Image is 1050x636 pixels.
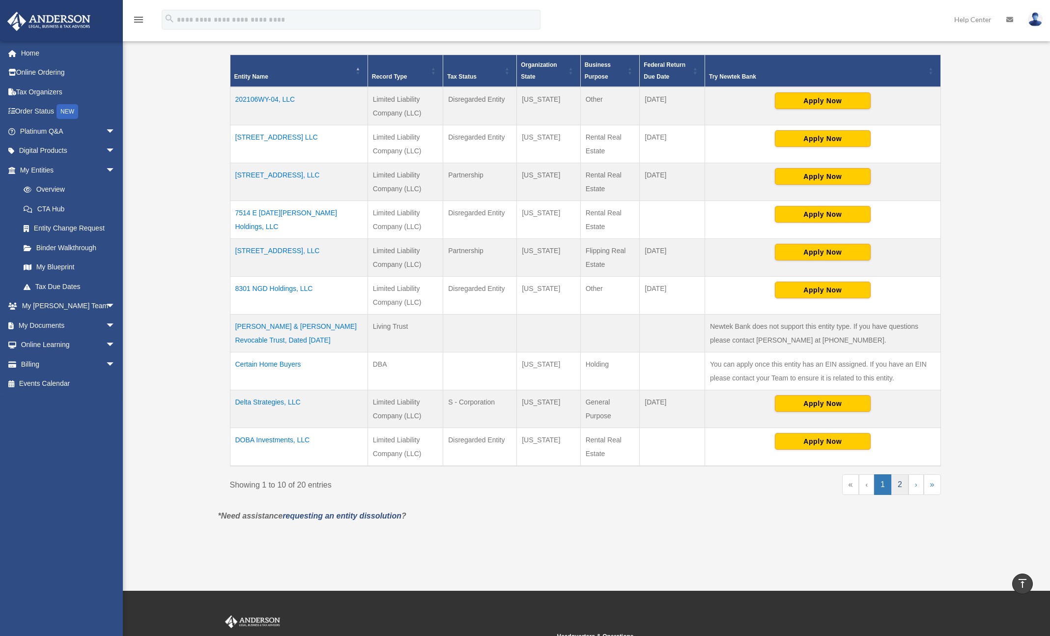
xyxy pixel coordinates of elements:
td: Limited Liability Company (LLC) [368,163,443,201]
td: Delta Strategies, LLC [230,390,368,428]
a: Overview [14,180,120,200]
a: Online Ordering [7,63,130,83]
a: Binder Walkthrough [14,238,125,258]
a: 1 [874,474,891,495]
td: [DATE] [640,87,705,125]
td: [US_STATE] [517,87,580,125]
td: Limited Liability Company (LLC) [368,239,443,277]
td: Partnership [443,239,517,277]
span: arrow_drop_down [106,296,125,317]
a: CTA Hub [14,199,125,219]
td: 202106WY-04, LLC [230,87,368,125]
td: Limited Liability Company (LLC) [368,125,443,163]
button: Apply Now [775,130,871,147]
a: Online Learningarrow_drop_down [7,335,130,355]
a: My [PERSON_NAME] Teamarrow_drop_down [7,296,130,316]
button: Apply Now [775,395,871,412]
button: Apply Now [775,282,871,298]
a: Next [908,474,924,495]
i: vertical_align_top [1017,578,1028,589]
a: My Blueprint [14,258,125,277]
span: arrow_drop_down [106,316,125,336]
td: Limited Liability Company (LLC) [368,87,443,125]
td: You can apply once this entity has an EIN assigned. If you have an EIN please contact your Team t... [705,352,940,390]
button: Apply Now [775,244,871,260]
td: Limited Liability Company (LLC) [368,201,443,239]
td: [STREET_ADDRESS], LLC [230,239,368,277]
a: requesting an entity dissolution [283,512,401,520]
a: vertical_align_top [1012,574,1033,594]
button: Apply Now [775,92,871,109]
a: 2 [891,474,908,495]
th: Federal Return Due Date: Activate to sort [640,55,705,87]
th: Business Purpose: Activate to sort [580,55,640,87]
td: Other [580,87,640,125]
td: Limited Liability Company (LLC) [368,428,443,466]
td: [STREET_ADDRESS] LLC [230,125,368,163]
td: DBA [368,352,443,390]
a: Home [7,43,130,63]
td: Newtek Bank does not support this entity type. If you have questions please contact [PERSON_NAME]... [705,315,940,352]
td: [US_STATE] [517,277,580,315]
td: [DATE] [640,390,705,428]
td: Certain Home Buyers [230,352,368,390]
td: [US_STATE] [517,390,580,428]
span: Record Type [372,73,407,80]
span: arrow_drop_down [106,121,125,142]
a: Events Calendar [7,374,130,394]
td: Holding [580,352,640,390]
span: Organization State [521,61,557,80]
td: Disregarded Entity [443,428,517,466]
td: Rental Real Estate [580,201,640,239]
td: Flipping Real Estate [580,239,640,277]
a: First [842,474,859,495]
td: Disregarded Entity [443,201,517,239]
td: 7514 E [DATE][PERSON_NAME] Holdings, LLC [230,201,368,239]
a: Platinum Q&Aarrow_drop_down [7,121,130,141]
i: search [164,13,175,24]
button: Apply Now [775,433,871,450]
a: Tax Due Dates [14,277,125,296]
td: 8301 NGD Holdings, LLC [230,277,368,315]
th: Entity Name: Activate to invert sorting [230,55,368,87]
td: [US_STATE] [517,125,580,163]
a: menu [133,17,144,26]
td: [DATE] [640,125,705,163]
th: Organization State: Activate to sort [517,55,580,87]
td: [DATE] [640,163,705,201]
td: Limited Liability Company (LLC) [368,390,443,428]
td: [US_STATE] [517,163,580,201]
td: [US_STATE] [517,201,580,239]
span: Business Purpose [585,61,611,80]
td: [DATE] [640,277,705,315]
a: My Documentsarrow_drop_down [7,316,130,335]
td: Rental Real Estate [580,428,640,466]
td: [PERSON_NAME] & [PERSON_NAME] Revocable Trust, Dated [DATE] [230,315,368,352]
td: Limited Liability Company (LLC) [368,277,443,315]
td: [STREET_ADDRESS], LLC [230,163,368,201]
a: Entity Change Request [14,219,125,238]
td: [US_STATE] [517,239,580,277]
button: Apply Now [775,168,871,185]
a: Tax Organizers [7,82,130,102]
td: [DATE] [640,239,705,277]
span: arrow_drop_down [106,335,125,355]
em: *Need assistance ? [218,512,406,520]
span: arrow_drop_down [106,141,125,161]
button: Apply Now [775,206,871,223]
td: S - Corporation [443,390,517,428]
td: Disregarded Entity [443,87,517,125]
a: Digital Productsarrow_drop_down [7,141,130,161]
a: Previous [859,474,874,495]
i: menu [133,14,144,26]
span: Federal Return Due Date [644,61,685,80]
a: Order StatusNEW [7,102,130,122]
th: Record Type: Activate to sort [368,55,443,87]
span: arrow_drop_down [106,160,125,180]
td: Rental Real Estate [580,163,640,201]
div: NEW [57,104,78,119]
td: Other [580,277,640,315]
td: Rental Real Estate [580,125,640,163]
div: Try Newtek Bank [709,71,926,83]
